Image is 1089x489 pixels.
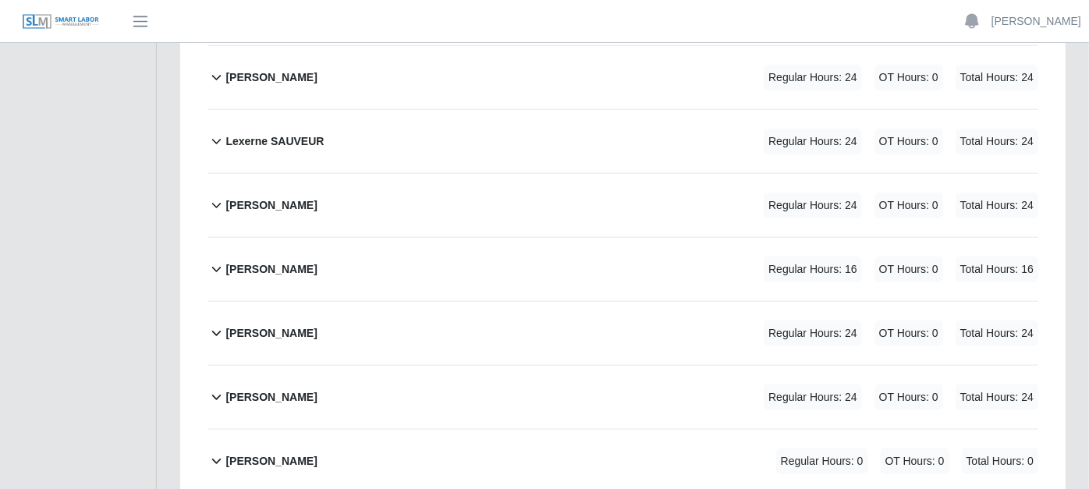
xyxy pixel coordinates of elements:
span: Total Hours: 0 [962,448,1038,474]
b: [PERSON_NAME] [225,69,317,86]
span: Total Hours: 24 [956,65,1038,90]
span: OT Hours: 0 [881,448,949,474]
b: [PERSON_NAME] [225,261,317,278]
span: OT Hours: 0 [874,129,943,154]
span: Total Hours: 24 [956,193,1038,218]
span: OT Hours: 0 [874,193,943,218]
span: Total Hours: 24 [956,384,1038,410]
span: Regular Hours: 24 [764,193,862,218]
button: [PERSON_NAME] Regular Hours: 16 OT Hours: 0 Total Hours: 16 [208,238,1038,301]
span: Regular Hours: 0 [776,448,868,474]
span: OT Hours: 0 [874,65,943,90]
button: Lexerne SAUVEUR Regular Hours: 24 OT Hours: 0 Total Hours: 24 [208,110,1038,173]
span: OT Hours: 0 [874,384,943,410]
span: Regular Hours: 24 [764,129,862,154]
b: [PERSON_NAME] [225,197,317,214]
span: Total Hours: 16 [956,257,1038,282]
button: [PERSON_NAME] Regular Hours: 24 OT Hours: 0 Total Hours: 24 [208,302,1038,365]
img: SLM Logo [22,13,100,30]
button: [PERSON_NAME] Regular Hours: 24 OT Hours: 0 Total Hours: 24 [208,366,1038,429]
span: OT Hours: 0 [874,321,943,346]
a: [PERSON_NAME] [991,13,1081,30]
span: Regular Hours: 24 [764,321,862,346]
span: Regular Hours: 24 [764,384,862,410]
b: Lexerne SAUVEUR [225,133,324,150]
span: Regular Hours: 24 [764,65,862,90]
button: [PERSON_NAME] Regular Hours: 24 OT Hours: 0 Total Hours: 24 [208,174,1038,237]
span: Total Hours: 24 [956,321,1038,346]
b: [PERSON_NAME] [225,325,317,342]
span: Regular Hours: 16 [764,257,862,282]
span: OT Hours: 0 [874,257,943,282]
button: [PERSON_NAME] Regular Hours: 24 OT Hours: 0 Total Hours: 24 [208,46,1038,109]
b: [PERSON_NAME] [225,453,317,470]
span: Total Hours: 24 [956,129,1038,154]
b: [PERSON_NAME] [225,389,317,406]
